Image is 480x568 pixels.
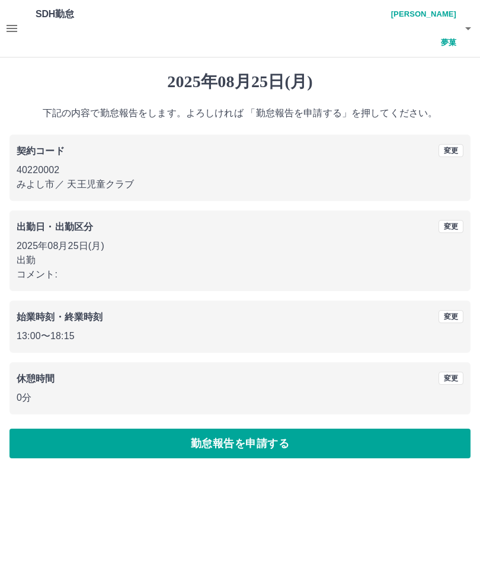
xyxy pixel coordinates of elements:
[17,391,463,405] p: 0分
[17,163,463,177] p: 40220002
[17,267,463,282] p: コメント:
[17,253,463,267] p: 出勤
[17,222,93,232] b: 出勤日・出勤区分
[439,220,463,233] button: 変更
[17,374,55,384] b: 休憩時間
[17,146,65,156] b: 契約コード
[17,239,463,253] p: 2025年08月25日(月)
[17,329,463,343] p: 13:00 〜 18:15
[17,312,103,322] b: 始業時刻・終業時刻
[439,310,463,323] button: 変更
[9,106,471,120] p: 下記の内容で勤怠報告をします。よろしければ 「勤怠報告を申請する」を押してください。
[439,144,463,157] button: 変更
[9,429,471,458] button: 勤怠報告を申請する
[17,177,463,192] p: みよし市 ／ 天王児童クラブ
[439,372,463,385] button: 変更
[9,72,471,92] h1: 2025年08月25日(月)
